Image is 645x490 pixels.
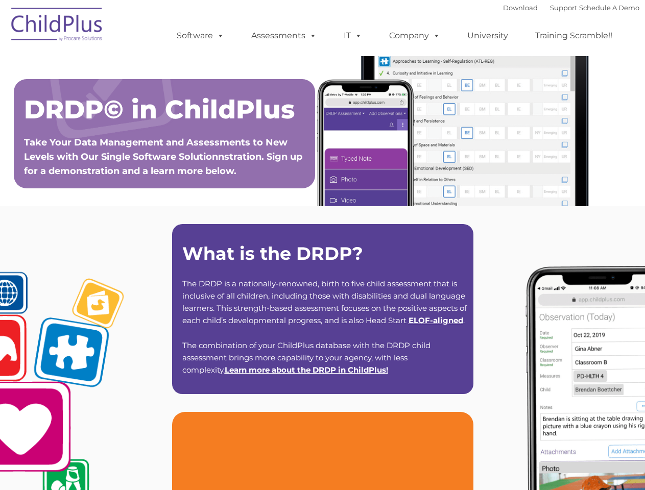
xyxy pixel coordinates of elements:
[6,1,108,52] img: ChildPlus by Procare Solutions
[457,26,518,46] a: University
[182,242,363,264] strong: What is the DRDP?
[225,365,388,375] span: !
[333,26,372,46] a: IT
[182,279,467,325] span: The DRDP is a nationally-renowned, birth to five child assessment that is inclusive of all childr...
[166,26,234,46] a: Software
[550,4,577,12] a: Support
[409,315,463,325] a: ELOF-aligned
[579,4,639,12] a: Schedule A Demo
[503,4,538,12] a: Download
[24,137,302,177] span: Take Your Data Management and Assessments to New Levels with Our Single Software Solutionnstratio...
[225,365,386,375] a: Learn more about the DRDP in ChildPlus
[241,26,327,46] a: Assessments
[24,94,295,125] span: DRDP© in ChildPlus
[503,4,639,12] font: |
[379,26,450,46] a: Company
[525,26,623,46] a: Training Scramble!!
[182,340,431,375] span: The combination of your ChildPlus database with the DRDP child assessment brings more capability ...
